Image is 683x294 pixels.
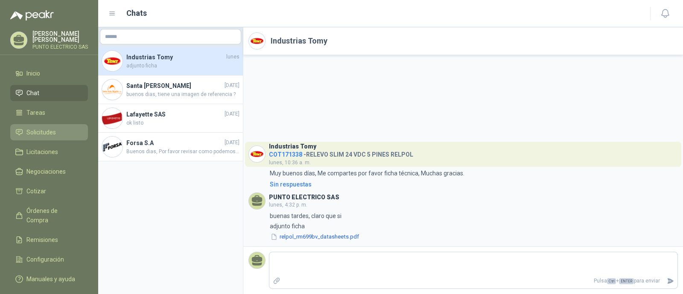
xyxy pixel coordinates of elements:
[10,232,88,248] a: Remisiones
[225,110,239,118] span: [DATE]
[619,278,634,284] span: ENTER
[269,151,302,158] span: COT171338
[126,62,239,70] span: adjunto ficha
[226,53,239,61] span: lunes
[269,144,316,149] h3: Industrias Tomy
[126,138,223,148] h4: Forsa S.A
[126,110,223,119] h4: Lafayette SAS
[249,33,265,49] img: Company Logo
[269,274,284,288] label: Adjuntar archivos
[10,163,88,180] a: Negociaciones
[269,202,307,208] span: lunes, 4:32 p. m.
[26,186,46,196] span: Cotizar
[98,47,243,76] a: Company LogoIndustrias Tomylunesadjunto ficha
[225,82,239,90] span: [DATE]
[269,149,413,157] h4: - RELEVO SLIM 24 VDC 5 PINES RELPOL
[32,31,88,43] p: [PERSON_NAME] [PERSON_NAME]
[26,206,80,225] span: Órdenes de Compra
[10,85,88,101] a: Chat
[10,271,88,287] a: Manuales y ayuda
[26,128,56,137] span: Solicitudes
[271,35,327,47] h2: Industrias Tomy
[663,274,677,288] button: Enviar
[270,211,341,221] p: buenas tardes, claro que si
[10,203,88,228] a: Órdenes de Compra
[10,10,54,20] img: Logo peakr
[284,274,664,288] p: Pulsa + para enviar
[10,124,88,140] a: Solicitudes
[126,81,223,90] h4: Santa [PERSON_NAME]
[126,7,147,19] h1: Chats
[102,108,123,128] img: Company Logo
[10,105,88,121] a: Tareas
[26,147,58,157] span: Licitaciones
[126,90,239,99] span: buenos dias, tiene una imagen de referencia ?
[10,183,88,199] a: Cotizar
[10,144,88,160] a: Licitaciones
[270,221,360,231] p: adjunto ficha
[26,69,40,78] span: Inicio
[98,76,243,104] a: Company LogoSanta [PERSON_NAME][DATE]buenos dias, tiene una imagen de referencia ?
[126,52,225,62] h4: Industrias Tomy
[269,160,311,166] span: lunes, 10:36 a. m.
[268,180,678,189] a: Sin respuestas
[102,51,123,71] img: Company Logo
[26,167,66,176] span: Negociaciones
[270,233,360,242] button: relpol_rm699bv_datasheets.pdf
[26,235,58,245] span: Remisiones
[270,169,464,178] p: Muy buenos días, Me compartes por favor ficha técnica, Muchas gracias.
[249,146,265,162] img: Company Logo
[102,137,123,157] img: Company Logo
[98,104,243,133] a: Company LogoLafayette SAS[DATE]ok listo
[126,119,239,127] span: ok listo
[126,148,239,156] span: Buenos dias, Por favor revisar como podemos aumentar sólo un 3% al valor que venimos manejando......
[26,88,39,98] span: Chat
[102,79,123,100] img: Company Logo
[26,274,75,284] span: Manuales y ayuda
[10,65,88,82] a: Inicio
[270,180,312,189] div: Sin respuestas
[225,139,239,147] span: [DATE]
[98,133,243,161] a: Company LogoForsa S.A[DATE]Buenos dias, Por favor revisar como podemos aumentar sólo un 3% al val...
[26,108,45,117] span: Tareas
[607,278,616,284] span: Ctrl
[26,255,64,264] span: Configuración
[269,195,339,200] h3: PUNTO ELECTRICO SAS
[32,44,88,49] p: PUNTO ELECTRICO SAS
[10,251,88,268] a: Configuración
